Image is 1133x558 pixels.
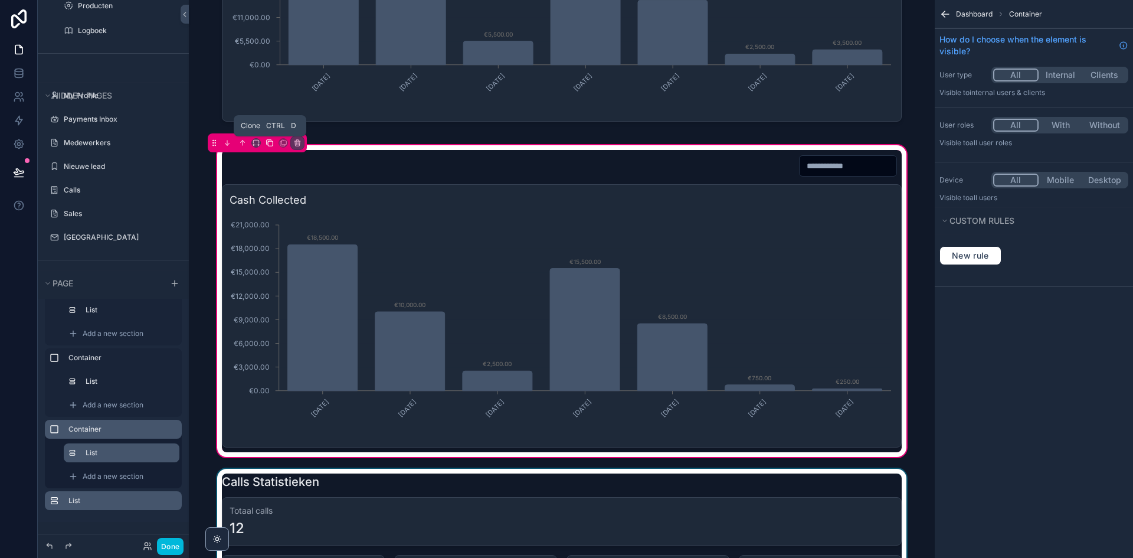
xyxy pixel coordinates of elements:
p: Visible to [939,138,1128,148]
span: Clone [241,121,260,130]
label: [GEOGRAPHIC_DATA] [64,233,175,242]
label: User type [939,70,987,80]
label: User roles [939,120,987,130]
button: Mobile [1039,174,1083,187]
span: Add a new section [83,400,143,410]
p: Visible to [939,88,1128,97]
label: Nieuwe lead [64,162,175,171]
button: Desktop [1082,174,1127,187]
span: Ctrl [265,120,286,132]
span: How do I choose when the element is visible? [939,34,1114,57]
p: Visible to [939,193,1128,203]
button: Done [157,538,184,555]
span: Container [1009,9,1042,19]
button: All [993,174,1039,187]
span: Add a new section [83,329,143,338]
span: all users [970,193,997,202]
button: New rule [939,246,1001,265]
label: Container [68,425,172,434]
button: Page [42,275,163,292]
button: All [993,119,1039,132]
label: Producten [78,1,175,11]
span: D [289,121,298,130]
label: List [86,305,170,315]
label: Device [939,175,987,185]
label: List [86,377,170,386]
label: List [86,448,170,458]
button: All [993,68,1039,81]
span: Custom rules [949,216,1014,226]
label: List [68,496,172,505]
span: All user roles [970,138,1012,147]
button: Without [1082,119,1127,132]
span: New rule [947,250,994,261]
span: Page [53,278,73,288]
label: Calls [64,185,175,195]
div: scrollable content [38,299,189,522]
span: Dashboard [956,9,993,19]
button: Custom rules [939,213,1121,229]
button: Clients [1082,68,1127,81]
label: Container [68,353,172,363]
span: Add a new section [83,472,143,481]
button: With [1039,119,1083,132]
label: My Profile [64,91,175,100]
span: Internal users & clients [970,88,1045,97]
label: Logboek [78,26,175,35]
label: Payments Inbox [64,115,175,124]
label: Medewerkers [64,138,175,148]
label: Sales [64,209,175,218]
button: Hidden pages [42,87,177,104]
button: Internal [1039,68,1083,81]
a: How do I choose when the element is visible? [939,34,1128,57]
